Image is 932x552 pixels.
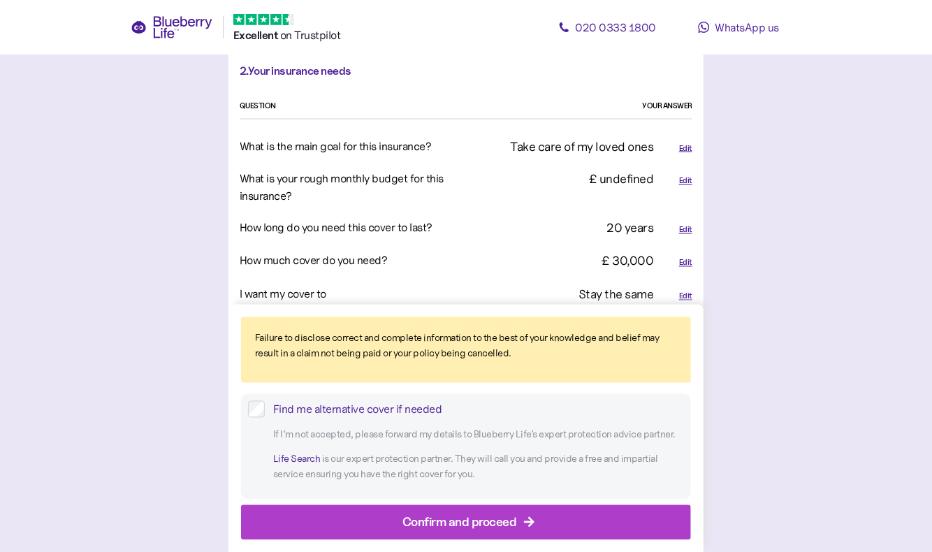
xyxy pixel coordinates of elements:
div: 2. Your insurance needs [240,63,692,80]
button: Confirm and proceed [241,504,691,539]
div: How long do you need this cover to last? [240,219,460,237]
a: 020 0333 1800 [544,13,670,41]
a: WhatsApp us [676,13,801,41]
span: on Trustpilot [280,28,341,42]
div: What is the main goal for this insurance? [240,138,460,155]
div: QUESTION [240,100,276,112]
div: £ 30,000 [472,252,654,271]
button: Edit [679,224,692,236]
div: £ undefined [472,170,654,189]
a: Life Search [273,453,321,465]
button: Edit [679,143,692,154]
span: 020 0333 1800 [576,20,657,34]
div: What is your rough monthly budget for this insurance? [240,170,460,205]
span: WhatsApp us [715,20,780,34]
button: Edit [679,291,692,303]
div: Stay the same [472,286,654,305]
div: Take care of my loved ones [511,138,654,157]
p: is our expert protection partner. They will call you and provide a free and impartial service ens... [273,452,684,482]
p: If I’m not accepted, please forward my details to Blueberry Life ’s expert protection advice part... [273,427,684,442]
button: Edit [679,257,692,269]
button: Edit [679,175,692,187]
div: I want my cover to [240,286,460,303]
span: Excellent ️ [233,29,280,42]
div: Confirm and proceed [402,512,517,531]
div: How much cover do you need? [240,252,460,270]
div: YOUR ANSWER [643,100,693,112]
div: Failure to disclose correct and complete information to the best of your knowledge and belief may... [255,331,677,361]
div: Find me alternative cover if needed [273,400,684,418]
div: 20 years [472,219,654,238]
